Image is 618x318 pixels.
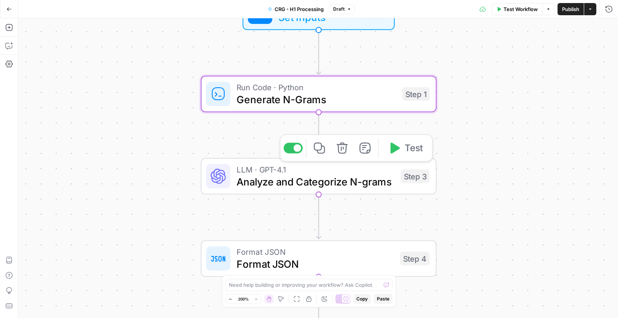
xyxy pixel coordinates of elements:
[237,256,394,272] span: Format JSON
[316,195,321,239] g: Edge from step_3 to step_4
[237,81,396,93] span: Run Code · Python
[558,3,584,15] button: Publish
[374,294,392,304] button: Paste
[400,252,430,265] div: Step 4
[504,5,538,13] span: Test Workflow
[237,163,395,176] span: LLM · GPT-4.1
[237,92,396,107] span: Generate N-Grams
[330,4,355,14] button: Draft
[201,76,437,112] div: Run Code · PythonGenerate N-GramsStep 1
[263,3,328,15] button: CRG - H1 Processing
[377,296,389,302] span: Paste
[237,246,394,258] span: Format JSON
[201,240,437,277] div: Format JSONFormat JSONStep 4
[382,138,429,158] button: Test
[237,174,395,189] span: Analyze and Categorize N-grams
[356,296,368,302] span: Copy
[353,294,371,304] button: Copy
[405,141,423,155] span: Test
[360,5,388,19] div: Inputs
[316,30,321,74] g: Edge from start to step_1
[492,3,542,15] button: Test Workflow
[278,10,354,25] span: Set Inputs
[238,296,249,302] span: 200%
[402,87,430,101] div: Step 1
[275,5,324,13] span: CRG - H1 Processing
[562,5,579,13] span: Publish
[333,6,345,13] span: Draft
[201,158,437,195] div: LLM · GPT-4.1Analyze and Categorize N-gramsStep 3Test
[401,169,430,183] div: Step 3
